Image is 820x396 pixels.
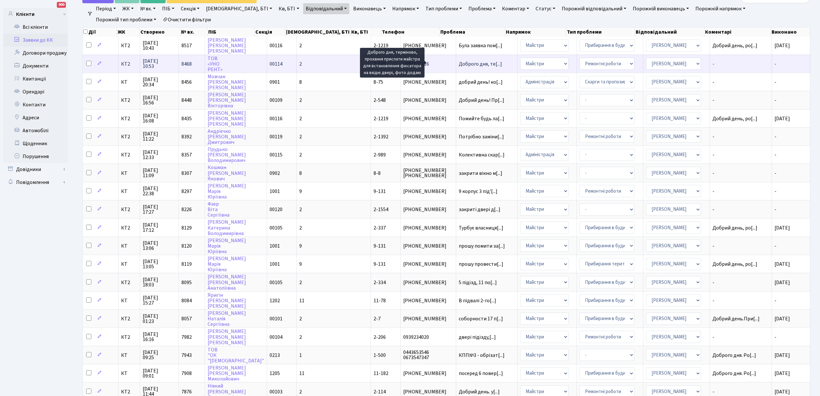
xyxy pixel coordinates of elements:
[533,3,558,14] a: Статус
[712,280,769,285] span: -
[270,151,282,158] span: 00115
[143,131,176,142] span: [DATE] 11:22
[403,243,453,249] span: [PHONE_NUMBER]
[505,27,566,37] th: Напрямок
[181,334,192,341] span: 7982
[299,206,302,213] span: 2
[299,334,302,341] span: 2
[3,176,68,189] a: Повідомлення
[270,297,280,304] span: 1202
[459,315,503,322] span: соборности 17 п[...]
[374,79,383,86] span: 8-75
[121,134,137,139] span: КТ2
[774,261,790,268] span: [DATE]
[121,80,137,85] span: КТ
[121,207,137,212] span: КТ2
[774,133,776,140] span: -
[208,110,246,128] a: [PERSON_NAME][PERSON_NAME][PERSON_NAME]
[299,42,302,49] span: 2
[121,98,137,103] span: КТ2
[143,150,176,160] span: [DATE] 12:33
[374,315,381,322] span: 2-7
[299,224,302,231] span: 2
[143,186,176,196] span: [DATE] 22:38
[712,42,757,49] span: Добрий день, ро[...]
[208,91,246,109] a: [PERSON_NAME][PERSON_NAME]Вікторівна
[143,40,176,51] span: [DATE] 10:43
[351,3,388,14] a: Виконавець
[459,97,504,104] span: Добрий день! Пр[...]
[771,27,810,37] th: Виконано
[270,79,280,86] span: 0901
[208,27,255,37] th: ПІБ
[208,182,246,200] a: [PERSON_NAME]МаріяЮріївна
[403,350,453,360] span: 0443653546 0673547347
[774,115,790,122] span: [DATE]
[3,21,68,34] a: Всі клієнти
[303,3,349,14] a: Відповідальний
[208,255,246,273] a: [PERSON_NAME]МаріяЮріївна
[159,3,177,14] a: ПІБ
[559,3,629,14] a: Порожній відповідальний
[299,115,302,122] span: 2
[712,315,760,322] span: Добрий день.При[...]
[208,128,246,146] a: Андрієчко[PERSON_NAME]Дмитрович
[299,297,304,304] span: 11
[299,261,302,268] span: 9
[403,61,453,67] span: 0981232316
[774,151,776,158] span: -
[270,188,280,195] span: 1001
[181,261,192,268] span: 8119
[299,97,302,104] span: 2
[403,116,453,121] span: [PHONE_NUMBER]
[774,352,790,359] span: [DATE]
[712,370,756,377] span: Доброго дня. Ро[...]
[712,352,756,359] span: Доброго дня. Ро[...]
[712,152,769,157] span: -
[459,352,505,359] span: КПП№3 - обрізат[...]
[374,297,386,304] span: 11-78
[459,224,503,231] span: Турбує власниця[...]
[270,370,280,377] span: 1205
[403,280,453,285] span: [PHONE_NUMBER]
[255,27,285,37] th: Секція
[403,189,453,194] span: [PHONE_NUMBER]
[403,225,453,230] span: [PHONE_NUMBER]
[566,27,635,37] th: Тип проблеми
[121,280,137,285] span: КТ2
[423,3,465,14] a: Тип проблеми
[208,346,264,364] a: ТОВ"ОК"[DEMOGRAPHIC_DATA]"
[440,27,505,37] th: Проблема
[459,79,503,86] span: добрий день! ко[...]
[774,170,776,177] span: -
[121,353,137,358] span: КТ
[774,370,790,377] span: [DATE]
[459,279,497,286] span: 5 підїзд, 11 по[...]
[403,262,453,267] span: [PHONE_NUMBER]
[143,113,176,123] span: [DATE] 16:08
[3,34,68,47] a: Заявки до КК
[270,315,282,322] span: 00101
[3,8,68,21] a: Клієнти
[181,97,192,104] span: 8448
[403,335,453,340] span: 0939234020
[299,315,302,322] span: 2
[208,328,246,346] a: [PERSON_NAME][PERSON_NAME][PERSON_NAME]
[774,79,776,86] span: -
[270,170,280,177] span: 0902
[403,316,453,321] span: [PHONE_NUMBER]
[208,73,246,91] a: Мовчан[PERSON_NAME][PERSON_NAME]
[117,27,140,37] th: ЖК
[143,350,176,360] span: [DATE] 09:25
[712,115,757,122] span: Добрий день, ро[...]
[403,389,453,394] span: [PHONE_NUMBER]
[459,115,504,122] span: Помийте будь ла[...]
[143,368,176,379] span: [DATE] 09:01
[774,60,776,68] span: -
[208,273,246,292] a: [PERSON_NAME][PERSON_NAME]Анатоліївна
[93,3,118,14] a: Період
[270,133,282,140] span: 00119
[83,27,117,37] th: Дії
[351,27,381,37] th: Кв, БТІ
[181,133,192,140] span: 8392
